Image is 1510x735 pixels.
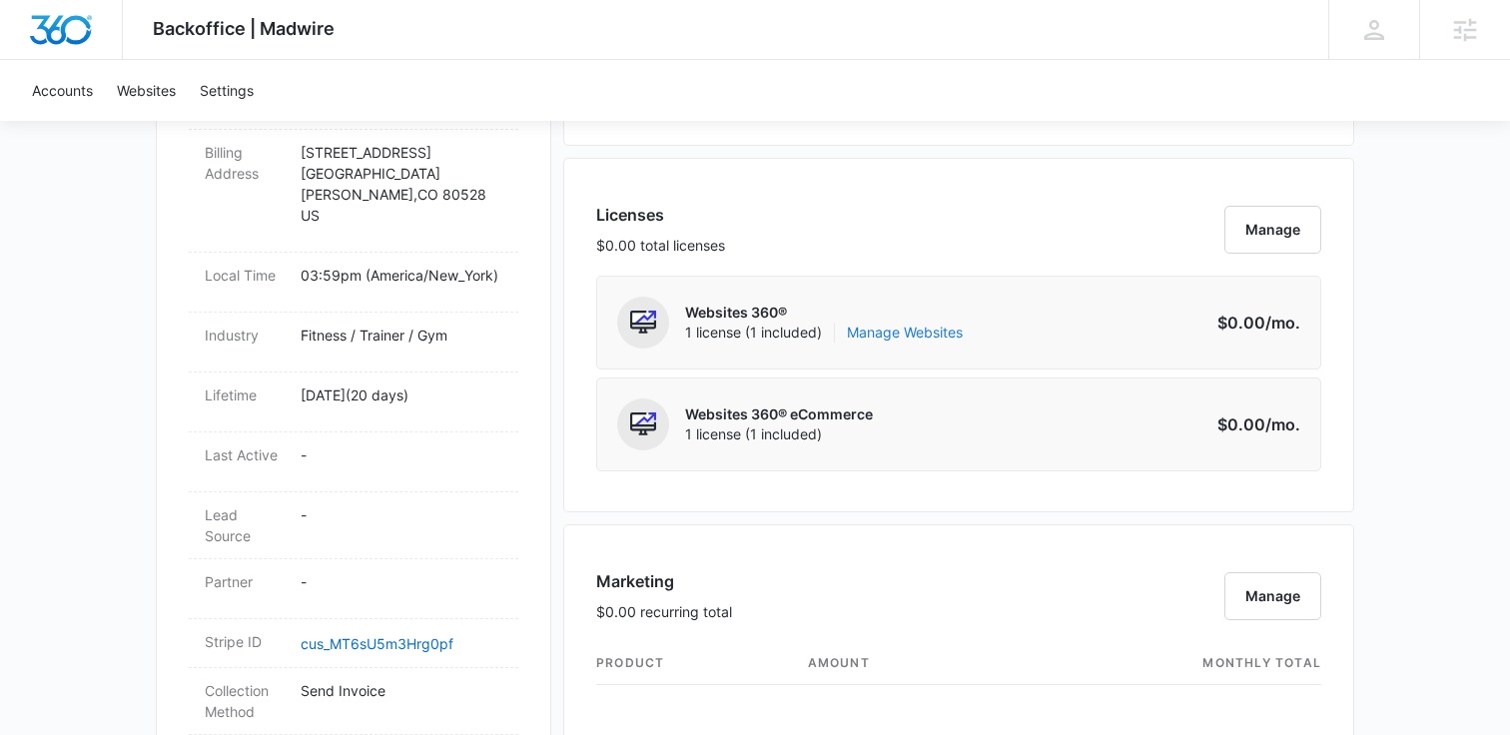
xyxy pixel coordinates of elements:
a: Accounts [20,60,105,121]
div: Local Time03:59pm (America/New_York) [189,253,518,313]
button: Manage [1224,206,1321,254]
h3: Licenses [596,203,725,227]
p: Websites 360® eCommerce [685,404,873,424]
p: Fitness / Trainer / Gym [301,325,502,346]
dt: Lead Source [205,504,285,546]
div: Last Active- [189,432,518,492]
th: product [596,642,792,685]
p: $0.00 total licenses [596,235,725,256]
a: Websites [105,60,188,121]
div: Billing Address[STREET_ADDRESS][GEOGRAPHIC_DATA][PERSON_NAME],CO 80528US [189,130,518,253]
dt: Industry [205,325,285,346]
dt: Local Time [205,265,285,286]
p: - [301,504,502,525]
div: Stripe IDcus_MT6sU5m3Hrg0pf [189,619,518,668]
span: /mo. [1265,414,1300,434]
p: Send Invoice [301,680,502,701]
button: Manage [1224,572,1321,620]
a: Manage Websites [847,323,963,343]
p: - [301,444,502,465]
dt: Partner [205,571,285,592]
div: Partner- [189,559,518,619]
p: $0.00 [1206,311,1300,335]
p: $0.00 recurring total [596,601,732,622]
span: 1 license (1 included) [685,323,963,343]
p: [DATE] ( 20 days ) [301,384,502,405]
h3: Marketing [596,569,732,593]
dt: Billing Address [205,142,285,184]
span: Backoffice | Madwire [153,18,335,39]
p: $0.00 [1206,412,1300,436]
div: Lifetime[DATE](20 days) [189,372,518,432]
dt: Lifetime [205,384,285,405]
dt: Stripe ID [205,631,285,652]
a: cus_MT6sU5m3Hrg0pf [301,635,453,652]
p: [STREET_ADDRESS] [GEOGRAPHIC_DATA][PERSON_NAME] , CO 80528 US [301,142,502,226]
a: Settings [188,60,266,121]
div: IndustryFitness / Trainer / Gym [189,313,518,372]
span: 1 license (1 included) [685,424,873,444]
div: Lead Source- [189,492,518,559]
p: - [301,571,502,592]
p: 03:59pm ( America/New_York ) [301,265,502,286]
p: Websites 360® [685,303,963,323]
span: /mo. [1265,313,1300,333]
dt: Collection Method [205,680,285,722]
th: amount [792,642,1010,685]
div: Collection MethodSend Invoice [189,668,518,735]
th: monthly total [1010,642,1321,685]
dt: Last Active [205,444,285,465]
